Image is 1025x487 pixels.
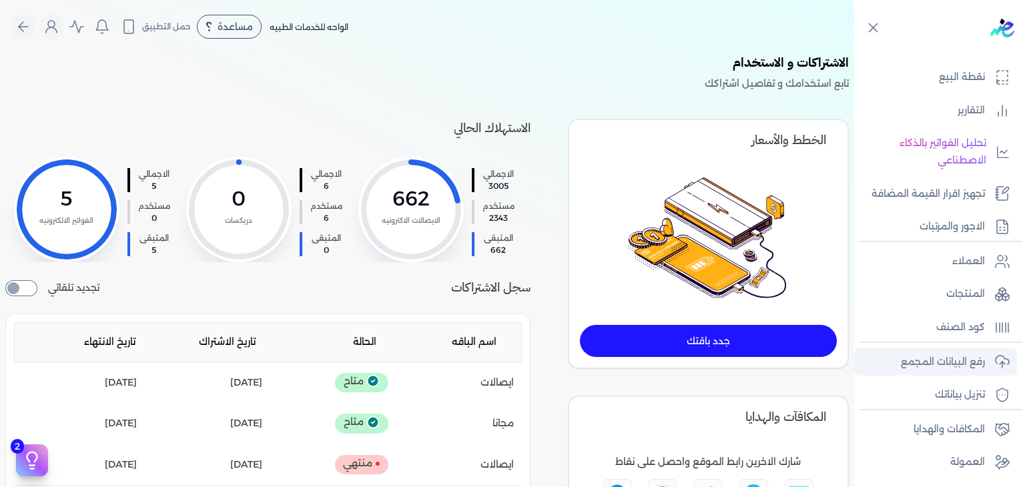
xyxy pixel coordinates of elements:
a: جدد باقتك [580,325,837,357]
p: المنتجات [946,286,985,303]
h4: سجل الاشتراكات [451,278,531,298]
span: مساعدة [218,22,253,31]
span: الاجمالي [482,168,515,180]
a: الاجور والمرتبات [854,213,1017,241]
button: 2 [16,444,48,476]
p: تابع استخدامك و تفاصيل اشتراكك [5,75,849,93]
span: 6 [310,180,342,192]
p: تنزيل بياناتك [935,386,985,404]
p: ايصالات [480,374,514,392]
img: image [628,177,788,298]
p: [DATE] [230,415,262,432]
p: تاريخ الانتهاء [39,334,135,351]
span: 2343 [482,212,515,224]
a: التقارير [854,97,1017,125]
p: [DATE] [105,374,137,392]
span: حمل التطبيق [142,21,191,33]
p: متاح [335,373,388,393]
p: [DATE] [105,456,137,474]
span: 6 [310,212,342,224]
img: logo [990,19,1014,37]
span: 0 [138,212,170,224]
span: مستخدم [482,200,515,212]
a: المكافات والهدايا [854,416,1017,444]
p: الحالة [280,334,376,351]
a: المنتجات [854,280,1017,308]
a: تجهيز اقرار القيمة المضافة [854,180,1017,208]
p: [DATE] [105,415,137,432]
a: كود الصنف [854,314,1017,342]
p: العملاء [952,253,985,270]
span: مستخدم [138,200,170,212]
a: العملاء [854,248,1017,276]
p: منتهي [335,455,388,475]
div: تجديد تلقائي [5,280,99,296]
p: [DATE] [230,456,262,474]
a: نقطة البيع [854,63,1017,91]
h4: الخطط والأسعار [580,131,837,150]
span: المتبقى [310,232,342,244]
span: 3005 [482,180,515,192]
p: نقطة البيع [939,69,985,86]
p: [DATE] [230,374,262,392]
div: مساعدة [197,15,262,39]
span: 0 [310,244,342,256]
span: 5 [138,180,170,192]
p: الاجور والمرتبات [920,218,985,235]
p: التقارير [958,102,985,119]
p: تاريخ الاشتراك [159,334,256,351]
h4: الاشتراكات و الاستخدام [5,53,849,75]
span: الاجمالي [310,168,342,180]
span: الاجمالي [138,168,170,180]
p: ايصالات [480,456,514,474]
p: شارك الاخرين رابط الموقع واحصل على نقاط [615,454,801,471]
p: اسم الباقه [400,334,496,351]
h4: الاستهلاك الحالي [5,119,531,143]
span: 662 [482,244,515,256]
p: كود الصنف [936,319,985,336]
span: المتبقى [482,232,515,244]
a: رفع البيانات المجمع [854,348,1017,376]
h4: المكافآت والهدايا [580,408,837,427]
button: حمل التطبيق [117,15,194,38]
p: متاح [335,414,388,434]
p: تجهيز اقرار القيمة المضافة [872,185,985,203]
p: رفع البيانات المجمع [901,354,985,371]
span: المتبقى [138,232,170,244]
span: الواحه للخدمات الطبيه [270,22,348,32]
a: تحليل الفواتير بالذكاء الاصطناعي [854,129,1017,174]
p: تحليل الفواتير بالذكاء الاصطناعي [861,135,986,169]
p: مجانا [492,415,514,432]
span: مستخدم [310,200,342,212]
a: تنزيل بياناتك [854,381,1017,409]
span: 2 [11,439,24,454]
a: العمولة [854,448,1017,476]
p: العمولة [950,454,985,471]
p: المكافات والهدايا [914,421,985,438]
span: 5 [138,244,170,256]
